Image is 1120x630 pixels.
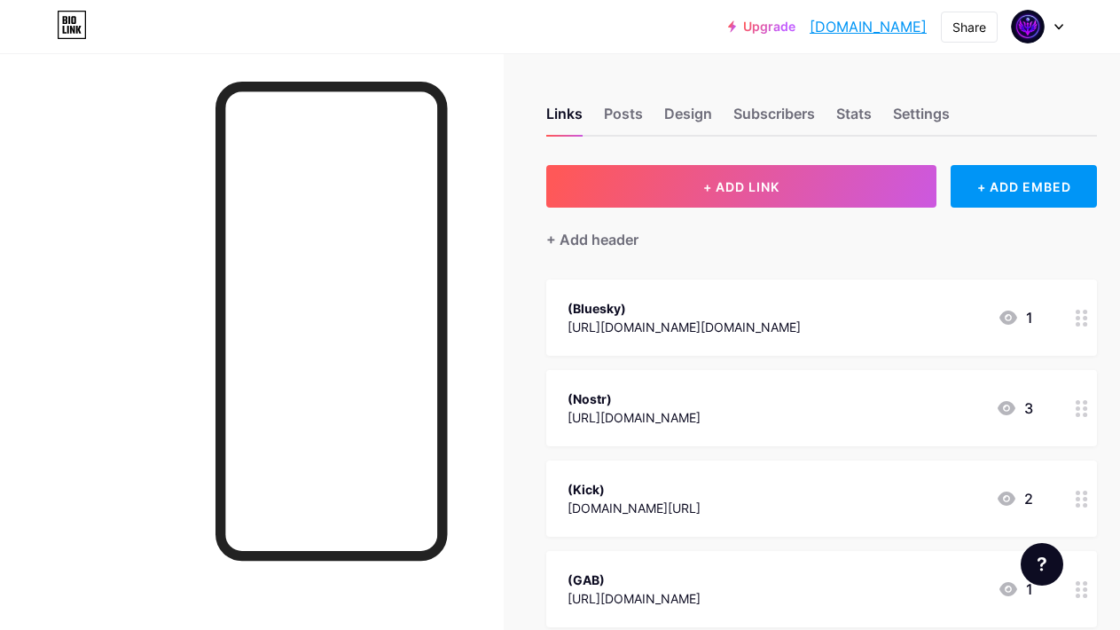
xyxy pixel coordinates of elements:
div: Subscribers [733,103,815,135]
div: (Nostr) [568,390,701,408]
div: Links [546,103,583,135]
div: 1 [998,307,1033,328]
span: + ADD LINK [703,179,779,194]
div: [URL][DOMAIN_NAME] [568,408,701,427]
div: 2 [996,488,1033,509]
div: [DOMAIN_NAME][URL] [568,499,701,517]
button: + ADD LINK [546,165,936,208]
div: Share [952,18,986,36]
div: Posts [604,103,643,135]
div: 1 [998,579,1033,600]
div: + ADD EMBED [951,165,1097,208]
div: + Add header [546,229,638,250]
div: Design [664,103,712,135]
div: [URL][DOMAIN_NAME] [568,589,701,608]
div: Settings [893,103,950,135]
a: [DOMAIN_NAME] [810,16,927,37]
div: [URL][DOMAIN_NAME][DOMAIN_NAME] [568,318,801,336]
div: (GAB) [568,571,701,589]
div: (Bluesky) [568,299,801,318]
a: Upgrade [728,20,795,34]
div: 3 [996,398,1033,419]
img: Allam Prock [1011,10,1045,43]
div: (Kick) [568,480,701,499]
div: Stats [836,103,872,135]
